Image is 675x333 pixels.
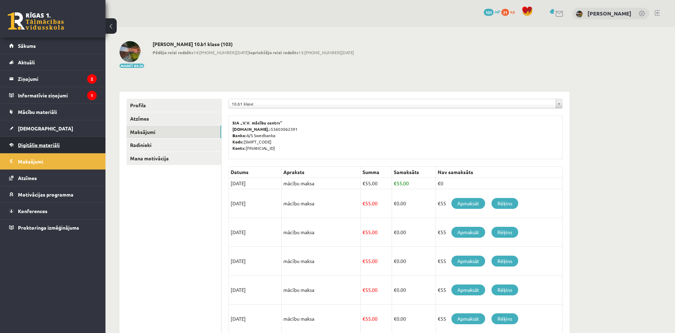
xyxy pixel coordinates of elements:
[127,99,221,112] a: Profils
[153,50,193,55] b: Pēdējo reizi redzēts
[484,9,494,16] span: 103
[361,167,392,178] th: Summa
[127,152,221,165] a: Mana motivācija
[436,178,562,189] td: €0
[451,284,485,295] a: Apmaksāt
[436,247,562,276] td: €55
[392,189,436,218] td: 0.00
[18,208,47,214] span: Konferences
[232,120,283,126] b: SIA „V.V. mācību centrs”
[229,276,282,305] td: [DATE]
[436,276,562,305] td: €55
[392,218,436,247] td: 0.00
[362,229,365,235] span: €
[229,247,282,276] td: [DATE]
[9,137,97,153] a: Digitālie materiāli
[282,276,361,305] td: mācību maksa
[127,112,221,125] a: Atzīmes
[394,315,397,322] span: €
[362,200,365,206] span: €
[9,104,97,120] a: Mācību materiāli
[436,189,562,218] td: €55
[501,9,509,16] span: 21
[120,64,144,68] button: Mainīt bildi
[362,180,365,186] span: €
[436,167,562,178] th: Nav samaksāts
[18,224,79,231] span: Proktoringa izmēģinājums
[451,256,485,267] a: Apmaksāt
[282,189,361,218] td: mācību maksa
[18,125,73,132] span: [DEMOGRAPHIC_DATA]
[232,126,271,132] b: [DOMAIN_NAME].:
[9,38,97,54] a: Sākums
[282,218,361,247] td: mācību maksa
[87,74,97,84] i: 2
[451,227,485,238] a: Apmaksāt
[491,256,518,267] a: Rēķins
[362,315,365,322] span: €
[436,218,562,247] td: €55
[9,203,97,219] a: Konferences
[361,178,392,189] td: 55.00
[392,276,436,305] td: 0.00
[587,10,631,17] a: [PERSON_NAME]
[510,9,515,14] span: xp
[9,186,97,203] a: Motivācijas programma
[18,71,97,87] legend: Ziņojumi
[18,109,57,115] span: Mācību materiāli
[362,258,365,264] span: €
[153,41,354,47] h2: [PERSON_NAME] 10.b1 klase (103)
[9,170,97,186] a: Atzīmes
[394,200,397,206] span: €
[394,258,397,264] span: €
[361,276,392,305] td: 55.00
[576,11,583,18] img: Katrīna Grieziņa
[9,120,97,136] a: [DEMOGRAPHIC_DATA]
[232,145,246,151] b: Konts:
[361,189,392,218] td: 55.00
[361,218,392,247] td: 55.00
[229,178,282,189] td: [DATE]
[127,126,221,139] a: Maksājumi
[229,189,282,218] td: [DATE]
[495,9,500,14] span: mP
[282,247,361,276] td: mācību maksa
[9,87,97,103] a: Informatīvie ziņojumi1
[18,191,73,198] span: Motivācijas programma
[362,287,365,293] span: €
[361,247,392,276] td: 55.00
[282,178,361,189] td: mācību maksa
[394,180,397,186] span: €
[232,133,246,138] b: Banka:
[491,313,518,324] a: Rēķins
[9,153,97,169] a: Maksājumi
[18,59,35,65] span: Aktuāli
[18,43,36,49] span: Sākums
[153,49,354,56] span: 14:[PHONE_NUMBER][DATE] 13:[PHONE_NUMBER][DATE]
[229,167,282,178] th: Datums
[18,87,97,103] legend: Informatīvie ziņojumi
[9,71,97,87] a: Ziņojumi2
[501,9,518,14] a: 21 xp
[9,219,97,236] a: Proktoringa izmēģinājums
[491,198,518,209] a: Rēķins
[18,153,97,169] legend: Maksājumi
[484,9,500,14] a: 103 mP
[491,284,518,295] a: Rēķins
[392,247,436,276] td: 0.00
[451,313,485,324] a: Apmaksāt
[8,12,64,30] a: Rīgas 1. Tālmācības vidusskola
[392,178,436,189] td: 55.00
[18,175,37,181] span: Atzīmes
[394,229,397,235] span: €
[491,227,518,238] a: Rēķins
[232,139,244,145] b: Kods:
[282,167,361,178] th: Apraksts
[451,198,485,209] a: Apmaksāt
[9,54,97,70] a: Aktuāli
[127,139,221,152] a: Radinieki
[249,50,298,55] b: Iepriekšējo reizi redzēts
[232,120,559,151] p: 53603062391 A/S Swedbanka [SWIFT_CODE] [FINANCIAL_ID]
[232,99,553,108] span: 10.b1 klase
[229,218,282,247] td: [DATE]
